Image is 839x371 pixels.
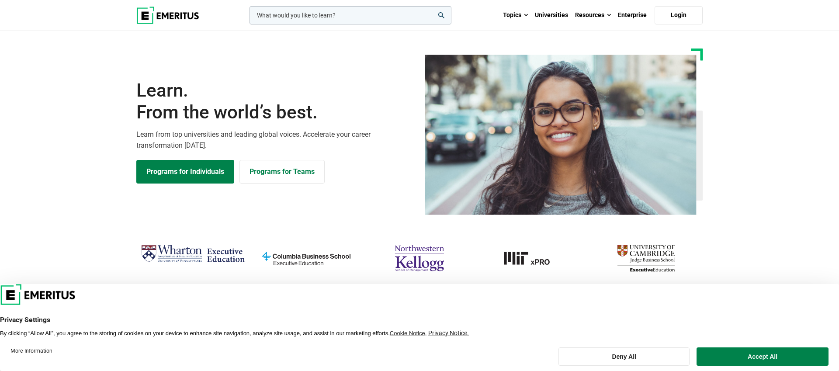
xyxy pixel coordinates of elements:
a: Explore for Business [239,160,325,184]
h1: Learn. [136,80,414,124]
img: cambridge-judge-business-school [594,241,698,275]
a: Login [655,6,703,24]
p: Learn from top universities and leading global voices. Accelerate your career transformation [DATE]. [136,129,414,151]
img: Learn from the world's best [425,55,697,215]
img: northwestern-kellogg [367,241,472,275]
span: From the world’s best. [136,101,414,123]
input: woocommerce-product-search-field-0 [250,6,451,24]
img: Wharton Executive Education [141,241,245,267]
img: MIT xPRO [481,241,585,275]
img: columbia-business-school [254,241,358,275]
a: MIT-xPRO [481,241,585,275]
a: Explore Programs [136,160,234,184]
